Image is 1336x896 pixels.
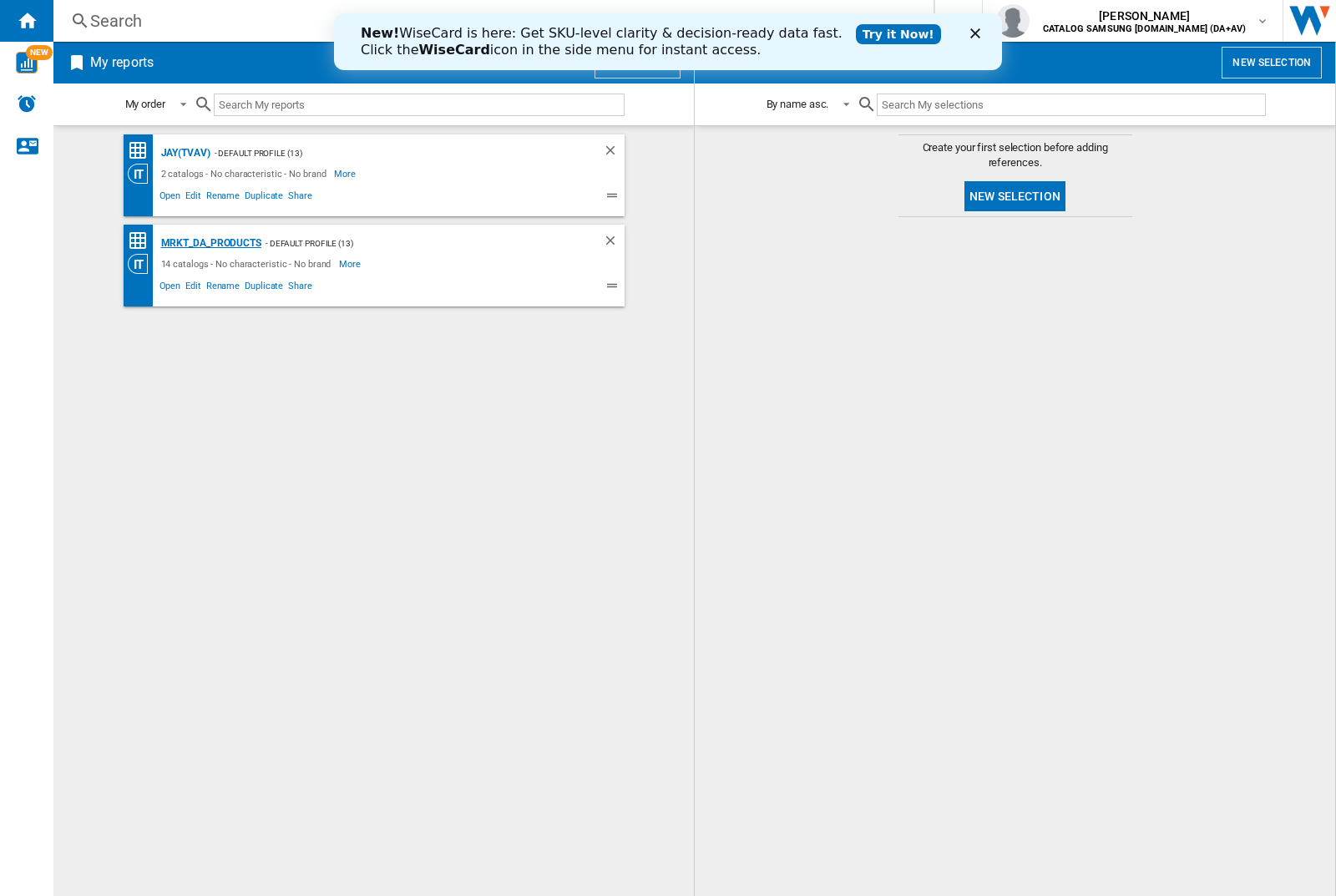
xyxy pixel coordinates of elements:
[1043,23,1246,34] b: CATALOG SAMSUNG [DOMAIN_NAME] (DA+AV)
[334,164,358,184] span: More
[128,164,157,184] div: Category View
[877,94,1265,116] input: Search My selections
[242,278,286,298] span: Duplicate
[286,278,315,298] span: Share
[339,254,363,274] span: More
[964,181,1065,211] button: New selection
[898,140,1132,170] span: Create your first selection before adding references.
[128,140,157,161] div: Price Matrix
[636,15,653,25] div: Close
[157,164,335,184] div: 2 catalogs - No characteristic - No brand
[261,233,569,254] div: - Default profile (13)
[128,254,157,274] div: Category View
[157,233,261,254] div: MRKT_DA_PRODUCTS
[17,94,37,114] img: alerts-logo.svg
[125,98,165,110] div: My order
[1043,8,1246,24] span: [PERSON_NAME]
[90,9,890,33] div: Search
[183,188,204,208] span: Edit
[286,188,315,208] span: Share
[204,188,242,208] span: Rename
[210,143,569,164] div: - Default profile (13)
[157,143,210,164] div: JAY(TVAV)
[87,47,157,78] h2: My reports
[603,233,625,254] div: Delete
[204,278,242,298] span: Rename
[996,4,1030,38] img: profile.jpg
[214,94,625,116] input: Search My reports
[183,278,204,298] span: Edit
[157,278,184,298] span: Open
[157,188,184,208] span: Open
[128,230,157,251] div: Price Matrix
[334,13,1002,70] iframe: Intercom live chat banner
[16,52,38,73] img: wise-card.svg
[603,143,625,164] div: Delete
[26,45,53,60] span: NEW
[767,98,829,110] div: By name asc.
[1222,47,1322,78] button: New selection
[157,254,340,274] div: 14 catalogs - No characteristic - No brand
[242,188,286,208] span: Duplicate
